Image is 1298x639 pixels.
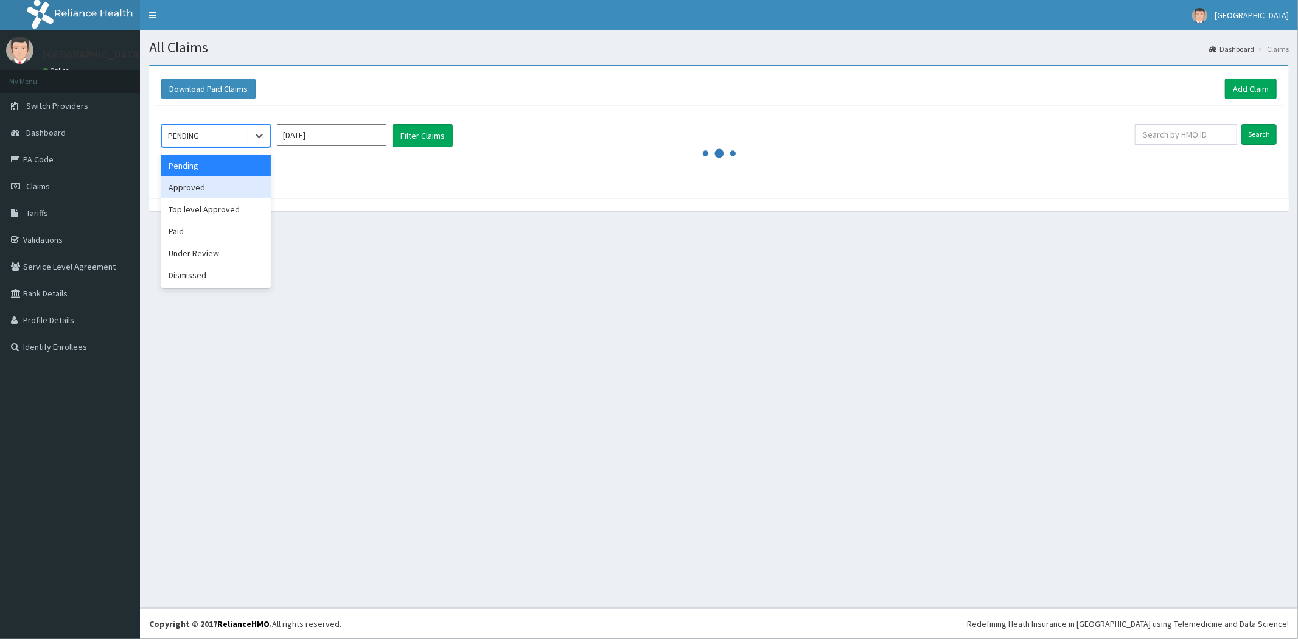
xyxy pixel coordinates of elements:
span: Dashboard [26,127,66,138]
input: Search [1241,124,1277,145]
strong: Copyright © 2017 . [149,618,272,629]
svg: audio-loading [701,135,738,172]
div: Paid [161,220,271,242]
div: PENDING [168,130,199,142]
span: [GEOGRAPHIC_DATA] [1215,10,1289,21]
a: Online [43,66,72,75]
input: Select Month and Year [277,124,386,146]
footer: All rights reserved. [140,608,1298,639]
a: RelianceHMO [217,618,270,629]
div: Dismissed [161,264,271,286]
span: Switch Providers [26,100,88,111]
div: Under Review [161,242,271,264]
a: Add Claim [1225,79,1277,99]
button: Download Paid Claims [161,79,256,99]
a: Dashboard [1209,44,1254,54]
span: Tariffs [26,208,48,218]
h1: All Claims [149,40,1289,55]
button: Filter Claims [393,124,453,147]
input: Search by HMO ID [1135,124,1237,145]
div: Approved [161,176,271,198]
li: Claims [1255,44,1289,54]
span: Claims [26,181,50,192]
div: Top level Approved [161,198,271,220]
div: Redefining Heath Insurance in [GEOGRAPHIC_DATA] using Telemedicine and Data Science! [967,618,1289,630]
p: [GEOGRAPHIC_DATA] [43,49,143,60]
div: Pending [161,155,271,176]
img: User Image [6,37,33,64]
img: User Image [1192,8,1207,23]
